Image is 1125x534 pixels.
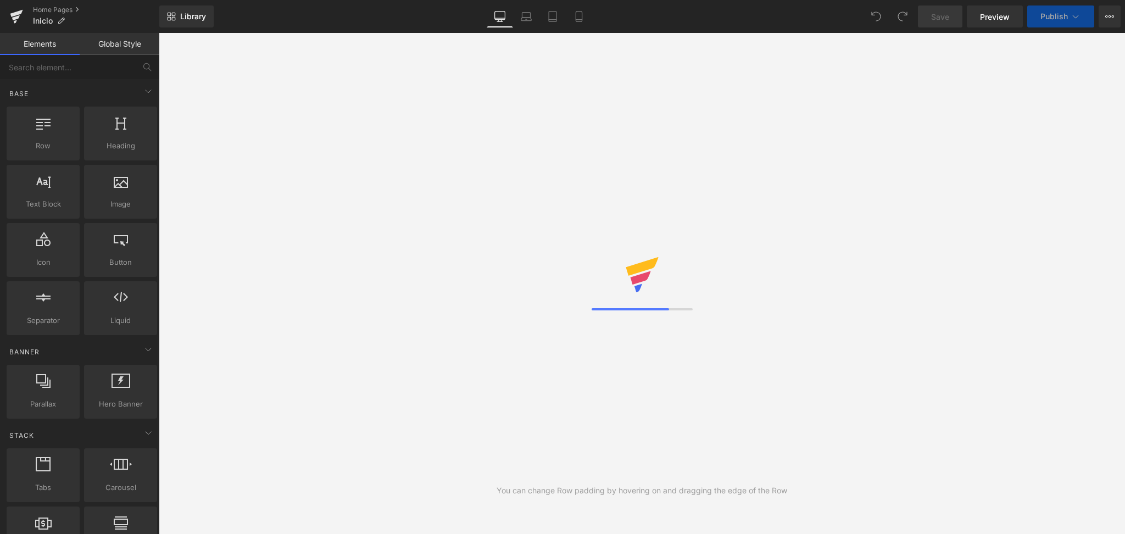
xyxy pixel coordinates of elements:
[487,5,513,27] a: Desktop
[539,5,566,27] a: Tablet
[513,5,539,27] a: Laptop
[892,5,914,27] button: Redo
[497,485,787,497] div: You can change Row padding by hovering on and dragging the edge of the Row
[10,315,76,326] span: Separator
[865,5,887,27] button: Undo
[87,482,154,493] span: Carousel
[87,257,154,268] span: Button
[87,398,154,410] span: Hero Banner
[80,33,159,55] a: Global Style
[10,398,76,410] span: Parallax
[931,11,949,23] span: Save
[33,5,159,14] a: Home Pages
[87,198,154,210] span: Image
[180,12,206,21] span: Library
[1040,12,1068,21] span: Publish
[1027,5,1094,27] button: Publish
[8,88,30,99] span: Base
[967,5,1023,27] a: Preview
[10,198,76,210] span: Text Block
[566,5,592,27] a: Mobile
[980,11,1010,23] span: Preview
[87,140,154,152] span: Heading
[8,430,35,441] span: Stack
[10,257,76,268] span: Icon
[8,347,41,357] span: Banner
[33,16,53,25] span: Inicio
[1099,5,1121,27] button: More
[159,5,214,27] a: New Library
[87,315,154,326] span: Liquid
[10,482,76,493] span: Tabs
[10,140,76,152] span: Row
